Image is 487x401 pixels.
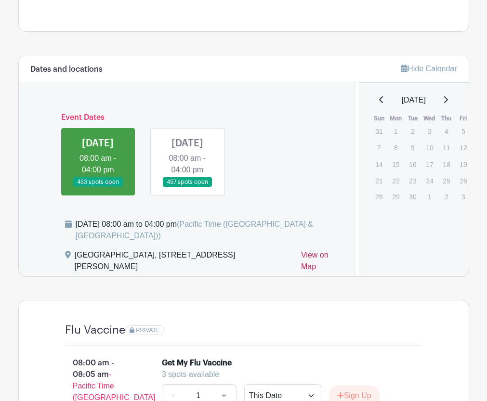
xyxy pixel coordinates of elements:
[438,173,454,188] p: 25
[53,113,322,122] h6: Event Dates
[405,189,421,204] p: 30
[388,140,404,155] p: 8
[455,140,471,155] p: 12
[388,173,404,188] p: 22
[405,140,421,155] p: 9
[404,114,421,123] th: Tue
[388,189,404,204] p: 29
[387,114,404,123] th: Mon
[455,157,471,172] p: 19
[388,157,404,172] p: 15
[421,140,437,155] p: 10
[421,124,437,139] p: 3
[438,189,454,204] p: 2
[438,157,454,172] p: 18
[76,220,314,240] span: (Pacific Time ([GEOGRAPHIC_DATA] & [GEOGRAPHIC_DATA]))
[401,65,457,73] a: Hide Calendar
[371,157,387,172] p: 14
[455,114,472,123] th: Fri
[75,249,293,276] div: [GEOGRAPHIC_DATA], [STREET_ADDRESS][PERSON_NAME]
[455,173,471,188] p: 26
[405,173,421,188] p: 23
[421,157,437,172] p: 17
[76,219,345,242] div: [DATE] 08:00 am to 04:00 pm
[370,114,387,123] th: Sun
[405,124,421,139] p: 2
[388,124,404,139] p: 1
[371,173,387,188] p: 21
[65,323,125,337] h4: Flu Vaccine
[421,173,437,188] p: 24
[402,94,426,106] span: [DATE]
[438,124,454,139] p: 4
[162,369,403,380] div: 3 spots available
[455,124,471,139] p: 5
[421,189,437,204] p: 1
[371,140,387,155] p: 7
[455,189,471,204] p: 3
[371,124,387,139] p: 31
[136,327,160,334] span: PRIVATE
[438,140,454,155] p: 11
[405,157,421,172] p: 16
[301,249,344,276] a: View on Map
[371,189,387,204] p: 28
[421,114,438,123] th: Wed
[438,114,455,123] th: Thu
[30,65,103,74] h6: Dates and locations
[162,357,232,369] div: Get My Flu Vaccine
